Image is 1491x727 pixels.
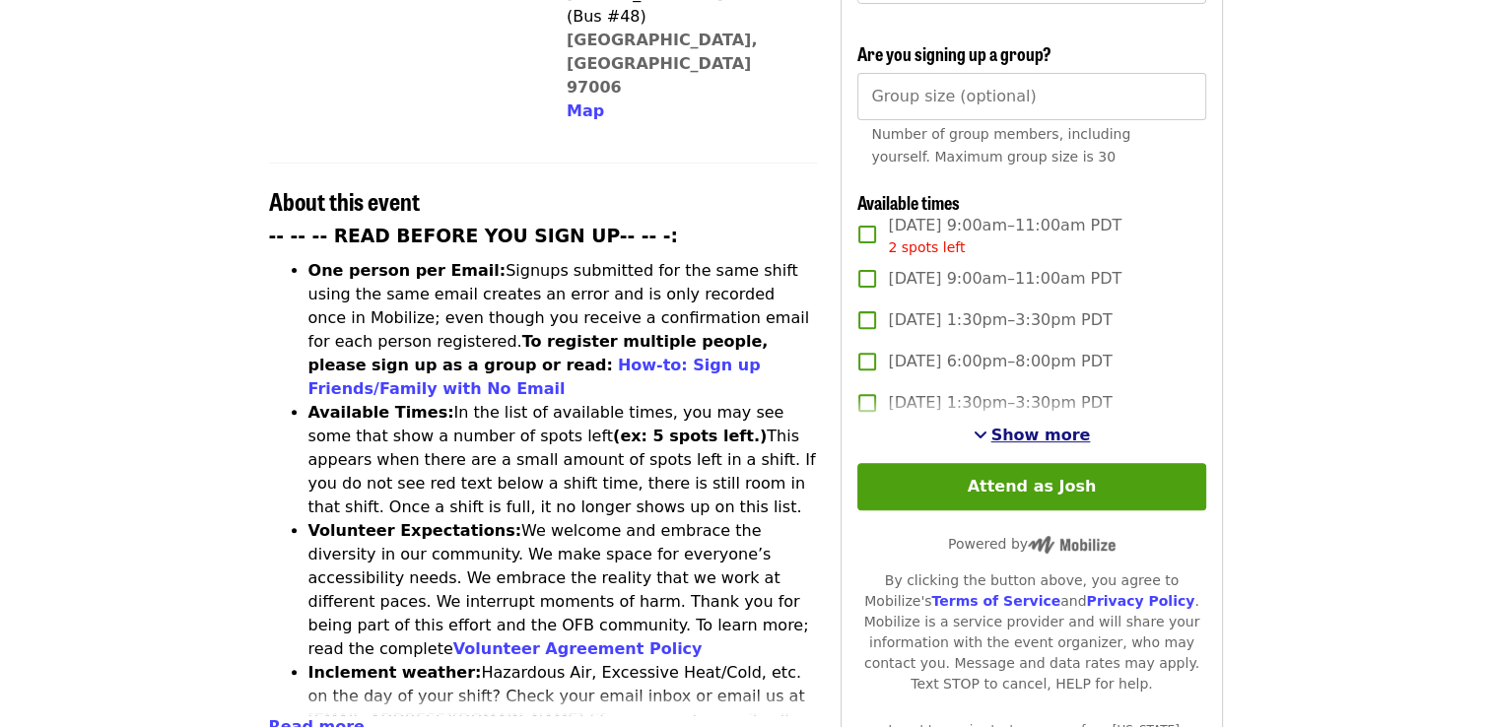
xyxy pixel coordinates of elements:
[857,463,1205,510] button: Attend as Josh
[1028,536,1116,554] img: Powered by Mobilize
[308,332,769,374] strong: To register multiple people, please sign up as a group or read:
[567,5,801,29] div: (Bus #48)
[974,424,1091,447] button: See more timeslots
[453,639,703,658] a: Volunteer Agreement Policy
[888,214,1121,258] span: [DATE] 9:00am–11:00am PDT
[308,521,522,540] strong: Volunteer Expectations:
[1086,593,1194,609] a: Privacy Policy
[308,663,482,682] strong: Inclement weather:
[857,189,960,215] span: Available times
[888,350,1112,373] span: [DATE] 6:00pm–8:00pm PDT
[857,40,1051,66] span: Are you signing up a group?
[308,356,761,398] a: How-to: Sign up Friends/Family with No Email
[308,261,507,280] strong: One person per Email:
[308,519,818,661] li: We welcome and embrace the diversity in our community. We make space for everyone’s accessibility...
[308,259,818,401] li: Signups submitted for the same shift using the same email creates an error and is only recorded o...
[567,99,604,123] button: Map
[871,126,1130,165] span: Number of group members, including yourself. Maximum group size is 30
[308,401,818,519] li: In the list of available times, you may see some that show a number of spots left This appears wh...
[613,427,767,445] strong: (ex: 5 spots left.)
[567,101,604,120] span: Map
[269,183,420,218] span: About this event
[888,267,1121,291] span: [DATE] 9:00am–11:00am PDT
[888,239,965,255] span: 2 spots left
[857,73,1205,120] input: [object Object]
[931,593,1060,609] a: Terms of Service
[567,31,758,97] a: [GEOGRAPHIC_DATA], [GEOGRAPHIC_DATA] 97006
[308,403,454,422] strong: Available Times:
[888,308,1112,332] span: [DATE] 1:30pm–3:30pm PDT
[991,426,1091,444] span: Show more
[948,536,1116,552] span: Powered by
[269,226,679,246] strong: -- -- -- READ BEFORE YOU SIGN UP-- -- -:
[857,570,1205,694] div: By clicking the button above, you agree to Mobilize's and . Mobilize is a service provider and wi...
[888,391,1112,415] span: [DATE] 1:30pm–3:30pm PDT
